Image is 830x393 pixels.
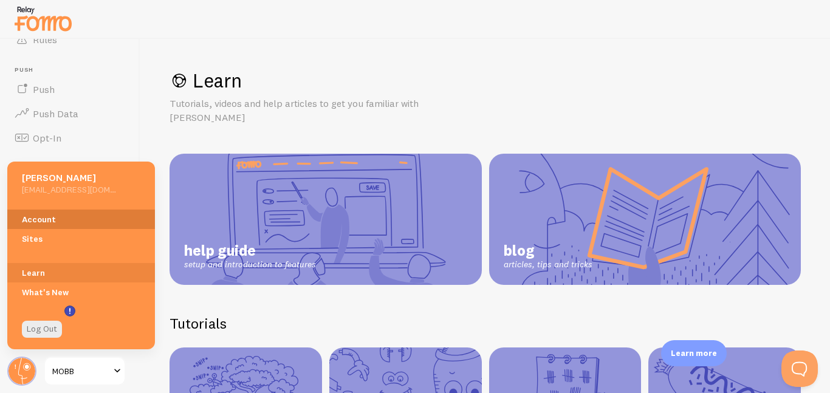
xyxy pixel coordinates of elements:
[7,229,155,248] a: Sites
[52,364,110,378] span: MOBB
[7,101,132,126] a: Push Data
[33,108,78,120] span: Push Data
[170,154,482,285] a: help guide setup and introduction to features
[7,210,155,229] a: Account
[7,126,132,150] a: Opt-In
[170,314,801,333] h2: Tutorials
[13,3,74,34] img: fomo-relay-logo-orange.svg
[22,321,62,338] a: Log Out
[170,68,801,93] h1: Learn
[489,154,801,285] a: blog articles, tips and tricks
[64,306,75,316] svg: <p>Watch New Feature Tutorials!</p>
[33,33,57,46] span: Rules
[671,347,717,359] p: Learn more
[781,350,818,387] iframe: Help Scout Beacon - Open
[22,184,116,195] h5: [EMAIL_ADDRESS][DOMAIN_NAME]
[7,263,155,282] a: Learn
[15,66,132,74] span: Push
[170,97,461,125] p: Tutorials, videos and help articles to get you familiar with [PERSON_NAME]
[7,27,132,52] a: Rules
[7,77,132,101] a: Push
[504,259,592,270] span: articles, tips and tricks
[504,241,592,259] span: blog
[7,282,155,302] a: What's New
[661,340,727,366] div: Learn more
[184,241,316,259] span: help guide
[33,132,61,144] span: Opt-In
[184,259,316,270] span: setup and introduction to features
[44,357,126,386] a: MOBB
[22,171,116,184] h5: [PERSON_NAME]
[33,83,55,95] span: Push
